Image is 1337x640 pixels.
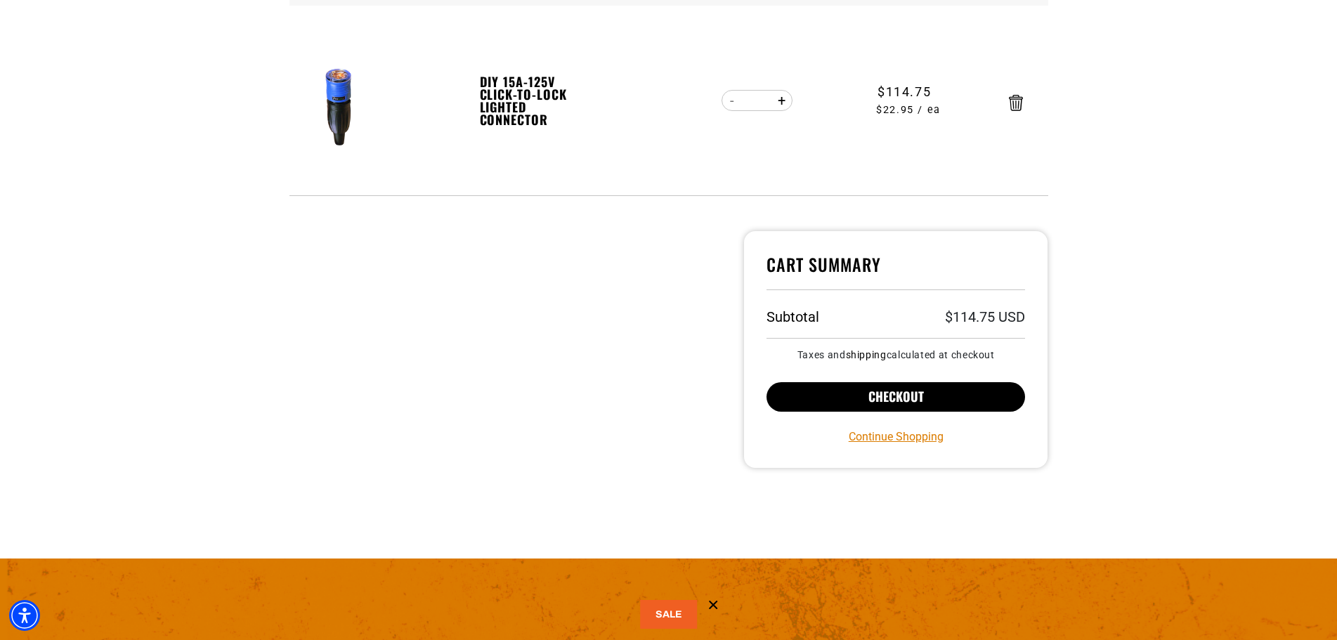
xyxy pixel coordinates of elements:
[767,254,1026,290] h4: Cart Summary
[767,310,819,324] h3: Subtotal
[9,600,40,631] div: Accessibility Menu
[833,103,984,118] span: $22.95 / ea
[295,62,384,150] img: a light bulb with a blue light
[480,75,577,126] a: DIY 15A-125V Click-to-Lock Lighted Connector
[945,310,1025,324] p: $114.75 USD
[767,382,1026,412] button: Checkout
[767,350,1026,360] small: Taxes and calculated at checkout
[878,82,931,101] span: $114.75
[743,89,771,112] input: Quantity for DIY 15A-125V Click-to-Lock Lighted Connector
[849,429,944,445] a: Continue Shopping
[846,349,887,360] a: shipping
[1009,98,1023,107] a: Remove DIY 15A-125V Click-to-Lock Lighted Connector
